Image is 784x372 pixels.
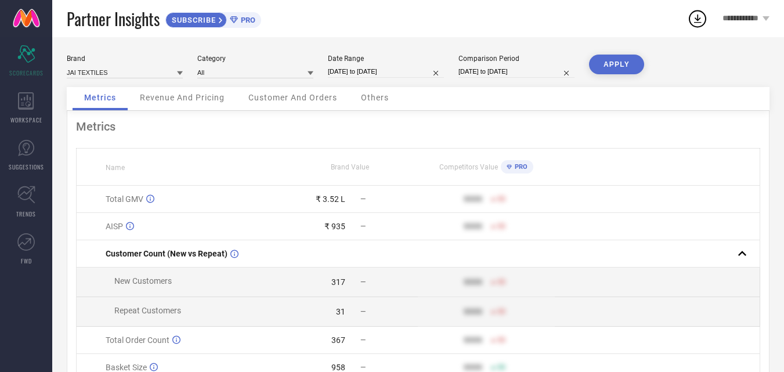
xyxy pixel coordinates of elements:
span: WORKSPACE [10,115,42,124]
div: Open download list [687,8,708,29]
span: 50 [497,336,505,344]
button: APPLY [589,55,644,74]
span: FWD [21,257,32,265]
span: 50 [497,195,505,203]
span: Partner Insights [67,7,160,31]
div: 31 [336,307,345,316]
span: SUGGESTIONS [9,162,44,171]
span: AISP [106,222,123,231]
span: SUBSCRIBE [166,16,219,24]
input: Select comparison period [458,66,575,78]
span: Basket Size [106,363,147,372]
div: Brand [67,55,183,63]
span: Revenue And Pricing [140,93,225,102]
span: SCORECARDS [9,68,44,77]
span: Total GMV [106,194,143,204]
div: 9999 [464,277,482,287]
span: Customer And Orders [248,93,337,102]
span: — [360,195,366,203]
span: — [360,363,366,371]
div: ₹ 935 [324,222,345,231]
span: 50 [497,278,505,286]
span: Repeat Customers [114,306,181,315]
div: Comparison Period [458,55,575,63]
span: TRENDS [16,210,36,218]
span: Total Order Count [106,335,169,345]
span: — [360,336,366,344]
span: — [360,278,366,286]
div: Category [197,55,313,63]
span: 50 [497,363,505,371]
div: ₹ 3.52 L [316,194,345,204]
span: PRO [238,16,255,24]
span: — [360,222,366,230]
div: 9999 [464,307,482,316]
span: 50 [497,222,505,230]
div: 317 [331,277,345,287]
span: Metrics [84,93,116,102]
span: Customer Count (New vs Repeat) [106,249,227,258]
span: 50 [497,308,505,316]
span: Others [361,93,389,102]
div: Metrics [76,120,760,133]
span: Brand Value [331,163,369,171]
span: PRO [512,163,528,171]
div: 9999 [464,194,482,204]
div: Date Range [328,55,444,63]
span: Competitors Value [439,163,498,171]
div: 367 [331,335,345,345]
div: 9999 [464,335,482,345]
span: Name [106,164,125,172]
span: New Customers [114,276,172,286]
div: 958 [331,363,345,372]
span: — [360,308,366,316]
div: 9999 [464,222,482,231]
div: 9999 [464,363,482,372]
a: SUBSCRIBEPRO [165,9,261,28]
input: Select date range [328,66,444,78]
